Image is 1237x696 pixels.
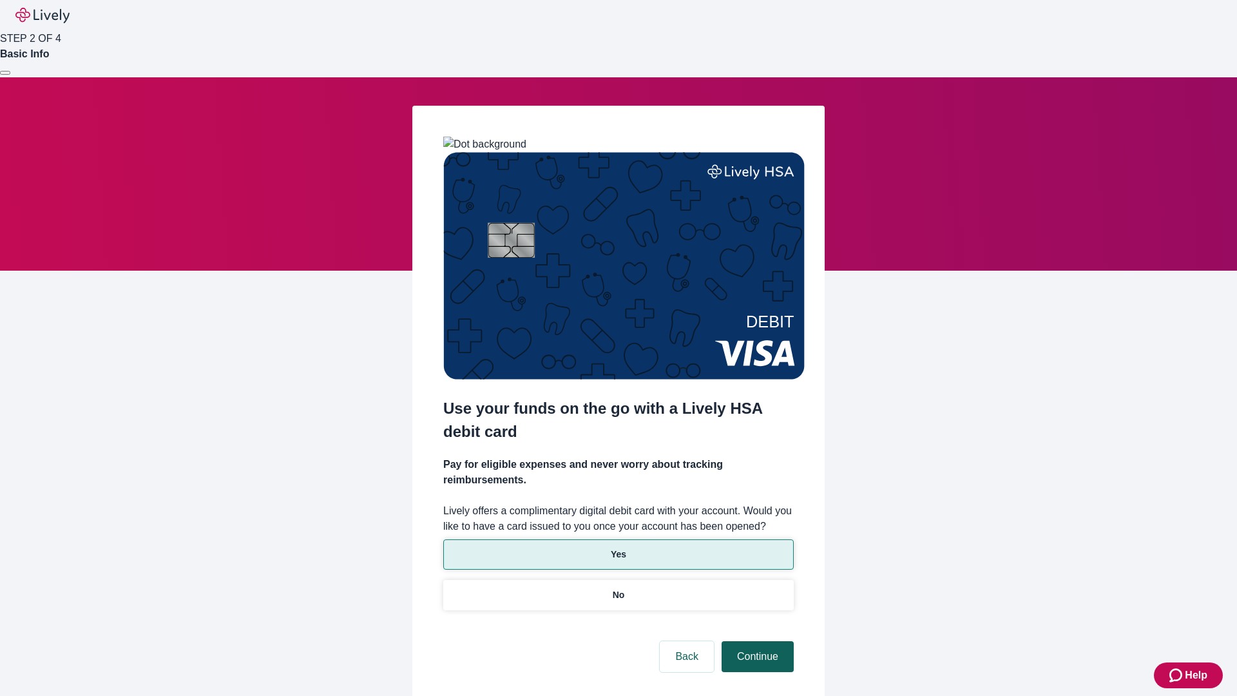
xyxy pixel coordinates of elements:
[443,580,794,610] button: No
[443,503,794,534] label: Lively offers a complimentary digital debit card with your account. Would you like to have a card...
[443,457,794,488] h4: Pay for eligible expenses and never worry about tracking reimbursements.
[443,397,794,443] h2: Use your funds on the go with a Lively HSA debit card
[15,8,70,23] img: Lively
[443,137,526,152] img: Dot background
[1185,668,1207,683] span: Help
[613,588,625,602] p: No
[722,641,794,672] button: Continue
[1169,668,1185,683] svg: Zendesk support icon
[660,641,714,672] button: Back
[1154,662,1223,688] button: Zendesk support iconHelp
[443,539,794,570] button: Yes
[443,152,805,380] img: Debit card
[611,548,626,561] p: Yes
